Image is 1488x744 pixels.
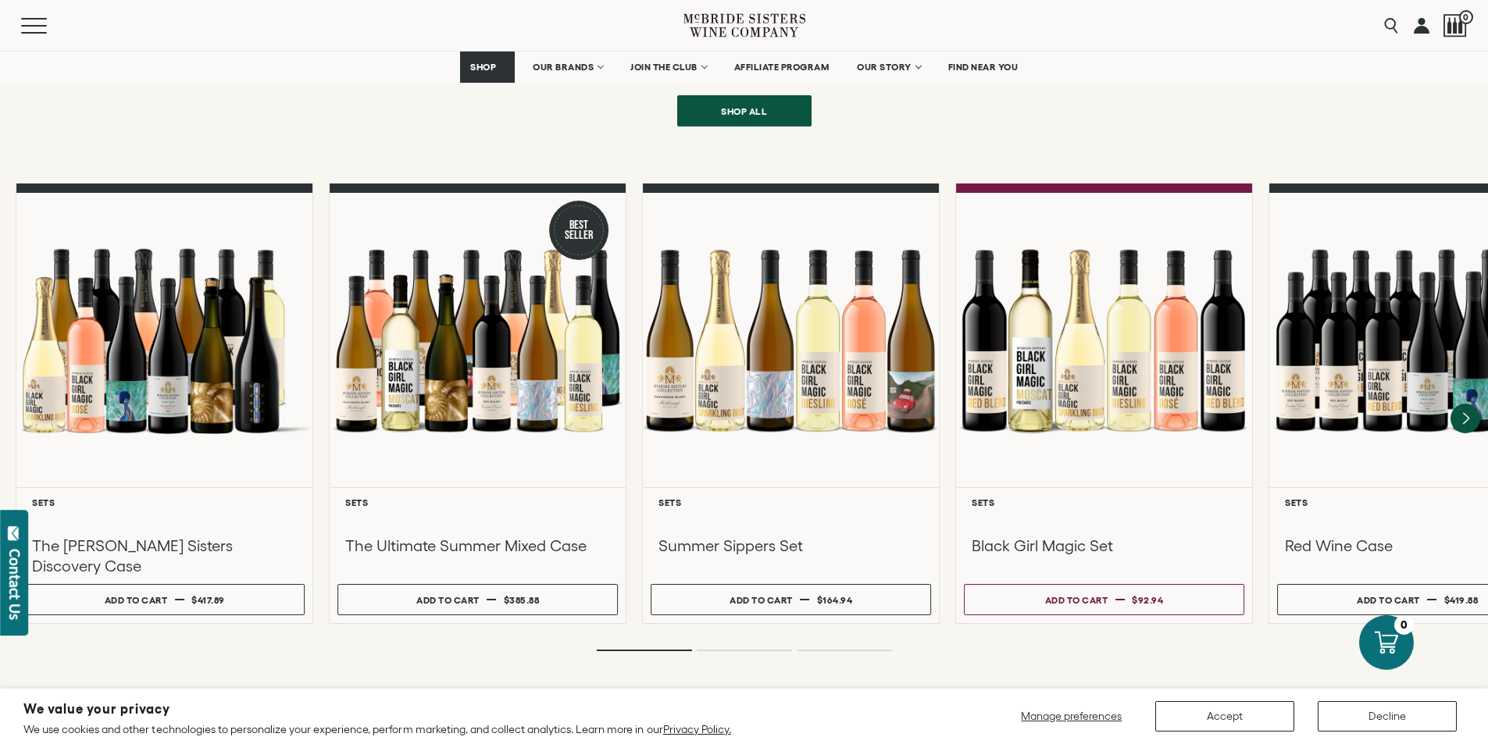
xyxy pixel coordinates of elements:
div: Add to cart [1357,589,1420,611]
span: $419.88 [1444,595,1479,605]
span: $92.94 [1132,595,1163,605]
h3: Summer Sippers Set [658,536,923,556]
button: Add to cart $385.88 [337,584,618,615]
button: Add to cart $92.94 [964,584,1244,615]
div: Add to cart [416,589,480,611]
a: McBride Sisters Full Set Sets The [PERSON_NAME] Sisters Discovery Case Add to cart $417.89 [16,183,313,624]
div: Add to cart [1045,589,1108,611]
div: 0 [1394,615,1414,635]
button: Add to cart $164.94 [651,584,931,615]
h6: Sets [972,497,1236,507]
button: Accept [1155,701,1294,732]
h3: The Ultimate Summer Mixed Case [345,536,610,556]
div: Add to cart [105,589,168,611]
span: SHOP [470,62,497,73]
h2: We value your privacy [23,703,731,716]
span: OUR BRANDS [533,62,594,73]
span: AFFILIATE PROGRAM [734,62,830,73]
a: Shop all [677,95,812,126]
span: $385.88 [504,595,540,605]
span: Shop all [694,96,794,126]
a: JOIN THE CLUB [620,52,716,83]
span: $164.94 [817,595,853,605]
span: OUR STORY [857,62,912,73]
span: FIND NEAR YOU [948,62,1019,73]
p: We use cookies and other technologies to personalize your experience, perform marketing, and coll... [23,722,731,736]
span: Manage preferences [1021,710,1122,722]
a: SHOP [460,52,515,83]
a: OUR STORY [847,52,930,83]
button: Next [1451,404,1480,433]
a: Summer Sippers Set Sets Summer Sippers Set Add to cart $164.94 [642,183,940,624]
div: Contact Us [7,549,23,620]
li: Page dot 1 [597,650,692,651]
button: Decline [1318,701,1457,732]
h6: Sets [658,497,923,507]
button: Add to cart $417.89 [24,584,305,615]
li: Page dot 2 [697,650,792,651]
h3: Black Girl Magic Set [972,536,1236,556]
span: 0 [1459,10,1473,24]
button: Manage preferences [1012,701,1132,732]
span: $417.89 [191,595,225,605]
a: Privacy Policy. [663,723,731,735]
a: OUR BRANDS [523,52,612,83]
div: Add to cart [730,589,793,611]
h3: The [PERSON_NAME] Sisters Discovery Case [32,536,297,576]
a: Black Girl Magic Set Sets Black Girl Magic Set Add to cart $92.94 [955,183,1253,624]
a: Best Seller The Ultimate Summer Mixed Case Sets The Ultimate Summer Mixed Case Add to cart $385.88 [329,183,626,624]
button: Mobile Menu Trigger [21,18,77,34]
h6: Sets [32,497,297,507]
a: AFFILIATE PROGRAM [724,52,840,83]
span: JOIN THE CLUB [630,62,698,73]
a: FIND NEAR YOU [938,52,1029,83]
h6: Sets [345,497,610,507]
li: Page dot 3 [797,650,892,651]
